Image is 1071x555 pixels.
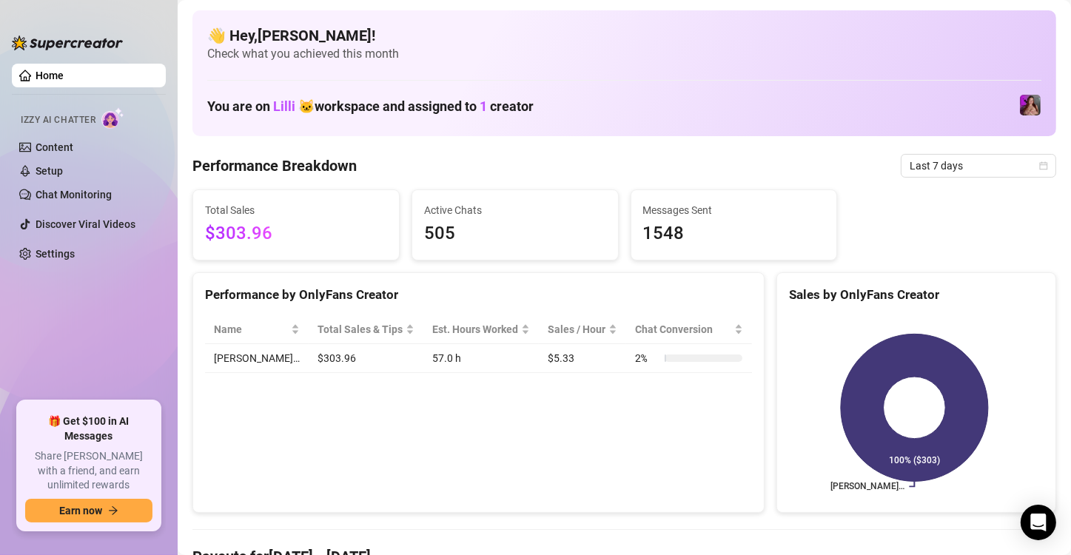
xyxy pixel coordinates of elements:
[480,98,487,114] span: 1
[635,350,659,366] span: 2 %
[635,321,731,337] span: Chat Conversion
[36,165,63,177] a: Setup
[21,113,95,127] span: Izzy AI Chatter
[273,98,315,114] span: Lilli 🐱
[36,70,64,81] a: Home
[36,248,75,260] a: Settings
[25,499,152,522] button: Earn nowarrow-right
[205,285,752,305] div: Performance by OnlyFans Creator
[108,505,118,516] span: arrow-right
[25,414,152,443] span: 🎁 Get $100 in AI Messages
[789,285,1044,305] div: Sales by OnlyFans Creator
[1020,95,1041,115] img: allison
[207,98,534,115] h1: You are on workspace and assigned to creator
[101,107,124,129] img: AI Chatter
[539,315,626,344] th: Sales / Hour
[539,344,626,373] td: $5.33
[432,321,518,337] div: Est. Hours Worked
[309,315,423,344] th: Total Sales & Tips
[36,218,135,230] a: Discover Viral Videos
[59,505,102,517] span: Earn now
[548,321,605,337] span: Sales / Hour
[205,202,387,218] span: Total Sales
[1021,505,1056,540] div: Open Intercom Messenger
[205,315,309,344] th: Name
[309,344,423,373] td: $303.96
[1039,161,1048,170] span: calendar
[830,482,904,492] text: [PERSON_NAME]…
[207,25,1041,46] h4: 👋 Hey, [PERSON_NAME] !
[424,202,606,218] span: Active Chats
[207,46,1041,62] span: Check what you achieved this month
[626,315,751,344] th: Chat Conversion
[192,155,357,176] h4: Performance Breakdown
[205,344,309,373] td: [PERSON_NAME]…
[643,202,825,218] span: Messages Sent
[36,189,112,201] a: Chat Monitoring
[25,449,152,493] span: Share [PERSON_NAME] with a friend, and earn unlimited rewards
[424,220,606,248] span: 505
[36,141,73,153] a: Content
[318,321,403,337] span: Total Sales & Tips
[423,344,539,373] td: 57.0 h
[12,36,123,50] img: logo-BBDzfeDw.svg
[214,321,288,337] span: Name
[205,220,387,248] span: $303.96
[910,155,1047,177] span: Last 7 days
[643,220,825,248] span: 1548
